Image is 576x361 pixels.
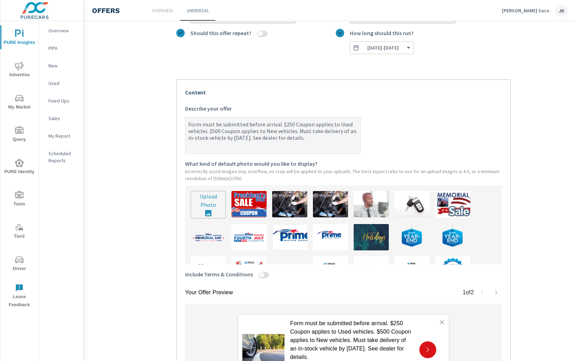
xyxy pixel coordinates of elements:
[39,43,83,53] div: PIPA
[257,31,263,37] button: Should this offer repeat?
[2,94,36,111] span: My Market
[2,62,36,79] span: Advertise
[190,29,251,37] span: Should this offer repeat?
[39,78,83,88] div: Used
[354,191,389,217] img: description
[231,256,267,282] img: description
[39,25,83,36] div: Overview
[185,88,502,97] p: Content
[394,256,430,282] img: description
[152,7,173,14] p: Overview
[48,115,78,122] p: Sales
[185,168,502,182] p: Incorrectly sized images may overflow, no crop will be applied to your uploads. The best aspect r...
[39,96,83,106] div: Fixed Ops
[463,288,474,297] p: 1 of 2
[272,191,307,217] img: description
[272,224,307,250] img: description
[555,4,568,17] div: JK
[394,224,430,250] img: description
[2,223,36,241] span: Tier2
[185,104,232,113] span: Describe your offer
[185,288,233,297] p: Your Offer Preview
[435,256,470,282] img: description
[313,191,348,217] img: description
[354,256,389,282] img: description
[354,224,389,250] img: description
[185,270,253,278] span: Include Terms & Conditions
[39,148,83,166] div: Scheduled Reports
[2,284,36,309] span: Leave Feedback
[92,6,120,15] h4: Offers
[191,256,226,282] img: description
[435,224,470,250] img: description
[48,80,78,87] p: Used
[350,29,414,37] span: How long should this run?
[191,224,226,250] img: description
[2,126,36,144] span: Query
[272,256,307,282] img: description
[48,62,78,69] p: New
[0,21,38,312] div: nav menu
[435,191,470,217] img: description
[39,60,83,71] div: New
[2,256,36,273] span: Driver
[48,150,78,164] p: Scheduled Reports
[185,118,360,153] textarea: Describe your offer
[187,7,209,14] p: Universal
[185,159,318,168] span: What kind of default photo would you like to display?
[313,224,348,250] img: description
[48,132,78,139] p: My Report
[48,97,78,104] p: Fixed Ops
[2,29,36,47] span: PURE Insights
[350,41,414,54] button: How long should this run?
[48,27,78,34] p: Overview
[502,7,549,14] p: [PERSON_NAME] Saco
[2,191,36,208] span: Tools
[2,159,36,176] span: PURE Identity
[313,256,348,282] img: description
[367,45,399,51] span: [DATE] - [DATE]
[39,131,83,141] div: My Report
[394,191,430,217] img: description
[231,191,267,217] img: description
[39,113,83,124] div: Sales
[231,224,267,250] img: description
[48,45,78,52] p: PIPA
[259,272,264,278] button: Include Terms & Conditions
